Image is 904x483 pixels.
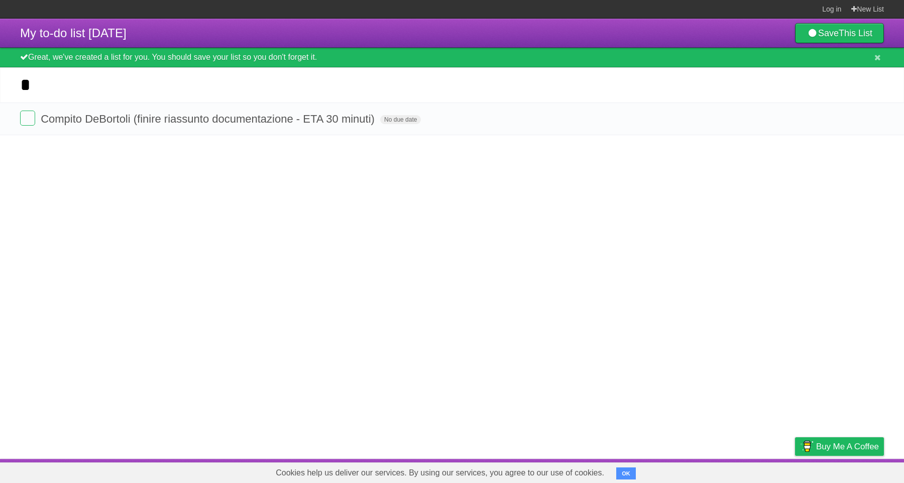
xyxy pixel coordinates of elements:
[661,461,683,480] a: About
[616,467,636,479] button: OK
[795,23,884,43] a: SaveThis List
[748,461,770,480] a: Terms
[795,437,884,456] a: Buy me a coffee
[800,438,814,455] img: Buy me a coffee
[20,111,35,126] label: Done
[380,115,421,124] span: No due date
[41,113,377,125] span: Compito DeBortoli (finire riassunto documentazione - ETA 30 minuti)
[695,461,735,480] a: Developers
[816,438,879,455] span: Buy me a coffee
[266,463,614,483] span: Cookies help us deliver our services. By using our services, you agree to our use of cookies.
[20,26,127,40] span: My to-do list [DATE]
[821,461,884,480] a: Suggest a feature
[782,461,808,480] a: Privacy
[839,28,872,38] b: This List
